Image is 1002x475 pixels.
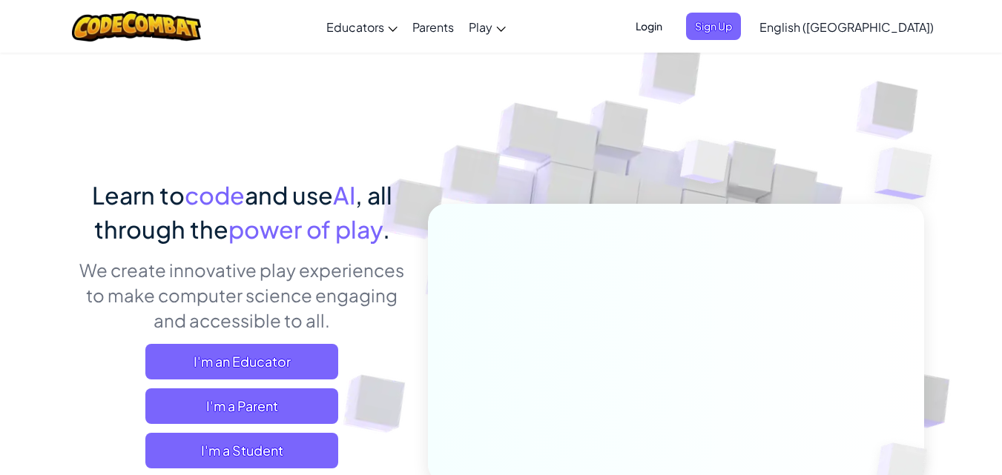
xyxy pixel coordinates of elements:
[469,19,492,35] span: Play
[333,180,355,210] span: AI
[185,180,245,210] span: code
[461,7,513,47] a: Play
[145,344,338,379] a: I'm an Educator
[845,111,973,236] img: Overlap cubes
[759,19,934,35] span: English ([GEOGRAPHIC_DATA])
[752,7,941,47] a: English ([GEOGRAPHIC_DATA])
[686,13,741,40] button: Sign Up
[627,13,671,40] button: Login
[92,180,185,210] span: Learn to
[652,110,759,221] img: Overlap cubes
[145,433,338,468] button: I'm a Student
[245,180,333,210] span: and use
[72,11,202,41] img: CodeCombat logo
[326,19,384,35] span: Educators
[383,214,390,244] span: .
[79,257,406,333] p: We create innovative play experiences to make computer science engaging and accessible to all.
[145,388,338,424] a: I'm a Parent
[319,7,405,47] a: Educators
[405,7,461,47] a: Parents
[228,214,383,244] span: power of play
